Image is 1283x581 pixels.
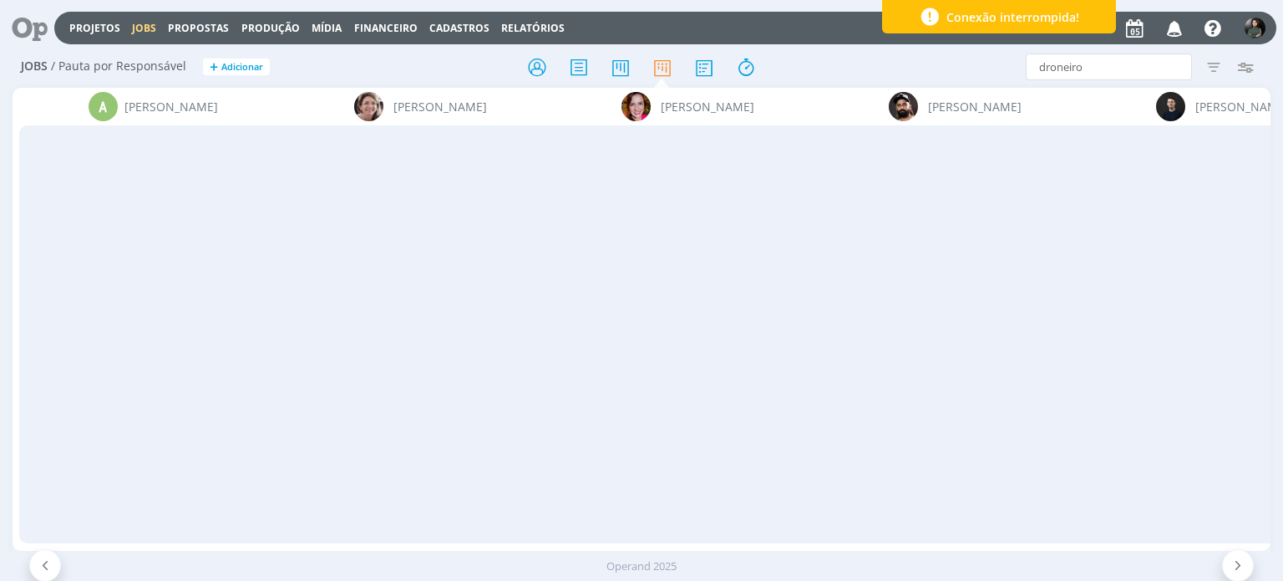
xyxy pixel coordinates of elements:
span: Propostas [168,21,229,35]
span: + [210,59,218,76]
a: Jobs [132,21,156,35]
button: Relatórios [496,22,570,35]
div: A [89,92,118,121]
button: M [1244,13,1266,43]
span: / Pauta por Responsável [51,59,186,74]
span: Cadastros [429,21,489,35]
img: B [889,92,918,121]
a: Financeiro [354,21,418,35]
a: Produção [241,21,300,35]
button: Propostas [163,22,234,35]
img: A [354,92,383,121]
a: Projetos [69,21,120,35]
button: Financeiro [349,22,423,35]
button: Mídia [307,22,347,35]
span: [PERSON_NAME] [928,98,1022,115]
a: Relatórios [501,21,565,35]
span: Adicionar [221,62,263,73]
button: Cadastros [424,22,494,35]
img: B [621,92,651,121]
span: [PERSON_NAME] [661,98,754,115]
span: [PERSON_NAME] [124,98,218,115]
span: Conexão interrompida! [946,8,1079,26]
span: [PERSON_NAME] [393,98,487,115]
img: C [1156,92,1185,121]
span: Jobs [21,59,48,74]
button: Projetos [64,22,125,35]
input: Busca [1026,54,1192,80]
button: Produção [236,22,305,35]
a: Mídia [312,21,342,35]
img: M [1245,18,1265,38]
button: +Adicionar [203,59,270,76]
button: Jobs [127,22,161,35]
